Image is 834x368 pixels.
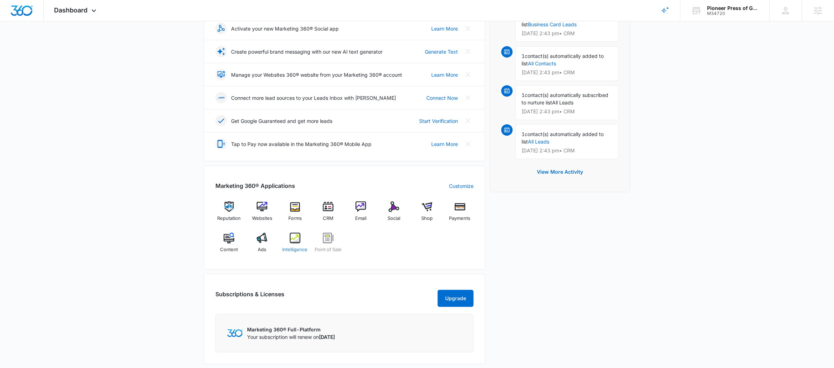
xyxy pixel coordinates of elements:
[282,201,309,227] a: Forms
[522,148,613,153] p: [DATE] 2:43 pm • CRM
[248,201,276,227] a: Websites
[419,117,458,125] a: Start Verification
[426,94,458,102] a: Connect Now
[522,53,525,59] span: 1
[425,48,458,55] a: Generate Text
[231,117,332,125] p: Get Google Guaranteed and get more leads
[380,201,408,227] a: Social
[231,25,339,32] p: Activate your new Marketing 360® Social app
[319,334,335,340] span: [DATE]
[387,215,400,222] span: Social
[522,70,613,75] p: [DATE] 2:43 pm • CRM
[413,201,441,227] a: Shop
[522,92,608,105] span: contact(s) automatically subscribed to nurture list
[530,163,590,180] button: View More Activity
[314,201,342,227] a: CRM
[231,140,371,148] p: Tap to Pay now available in the Marketing 360® Mobile App
[252,215,272,222] span: Websites
[231,71,402,79] p: Manage your Websites 360® website from your Marketing 360® account
[522,31,613,36] p: [DATE] 2:43 pm • CRM
[215,201,243,227] a: Reputation
[54,6,88,14] span: Dashboard
[231,48,383,55] p: Create powerful brand messaging with our new AI text generator
[323,215,333,222] span: CRM
[449,215,471,222] span: Payments
[431,140,458,148] a: Learn More
[282,246,308,253] span: Intelligence
[247,326,335,333] p: Marketing 360® Full-Platform
[347,201,375,227] a: Email
[227,329,243,337] img: Marketing 360 Logo
[248,233,276,258] a: Ads
[462,138,474,150] button: Close
[449,182,474,190] a: Customize
[522,131,525,137] span: 1
[315,246,342,253] span: Point of Sale
[258,246,266,253] span: Ads
[528,60,556,66] a: All Contacts
[462,23,474,34] button: Close
[438,290,474,307] button: Upgrade
[707,5,759,11] div: account name
[707,11,759,16] div: account id
[282,233,309,258] a: Intelligence
[462,69,474,80] button: Close
[528,139,549,145] a: All Leads
[355,215,367,222] span: Email
[231,94,396,102] p: Connect more lead sources to your Leads Inbox with [PERSON_NAME]
[552,99,573,105] span: All Leads
[446,201,474,227] a: Payments
[462,115,474,126] button: Close
[462,46,474,57] button: Close
[220,246,238,253] span: Content
[215,233,243,258] a: Content
[247,333,335,341] p: Your subscription will renew on
[421,215,433,222] span: Shop
[314,233,342,258] a: Point of Sale
[522,92,525,98] span: 1
[215,182,295,190] h2: Marketing 360® Applications
[522,109,613,114] p: [DATE] 2:43 pm • CRM
[462,92,474,103] button: Close
[522,53,604,66] span: contact(s) automatically added to list
[528,21,577,27] a: Business Card Leads
[288,215,302,222] span: Forms
[522,131,604,145] span: contact(s) automatically added to list
[431,25,458,32] a: Learn More
[217,215,241,222] span: Reputation
[431,71,458,79] a: Learn More
[215,290,284,304] h2: Subscriptions & Licenses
